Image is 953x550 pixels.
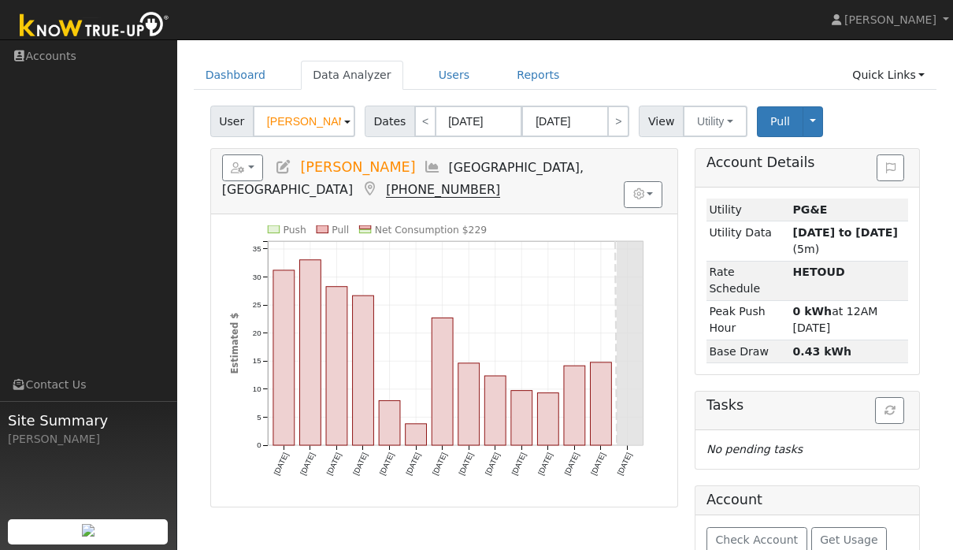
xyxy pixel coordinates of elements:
[706,300,790,340] td: Peak Push Hour
[562,451,580,476] text: [DATE]
[793,203,828,216] strong: ID: 17178991, authorized: 08/14/25
[222,160,584,197] span: [GEOGRAPHIC_DATA], [GEOGRAPHIC_DATA]
[820,533,877,546] span: Get Usage
[840,61,936,90] a: Quick Links
[324,451,343,476] text: [DATE]
[299,260,321,445] rect: onclick=""
[301,61,403,90] a: Data Analyzer
[793,305,832,318] strong: 0 kWh
[484,376,506,445] rect: onclick=""
[432,318,453,445] rect: onclick=""
[351,451,369,476] text: [DATE]
[253,272,261,281] text: 30
[877,154,904,181] button: Issue History
[457,451,475,476] text: [DATE]
[706,199,790,221] td: Utility
[374,224,487,235] text: Net Consumption $229
[458,363,480,445] rect: onclick=""
[844,13,936,26] span: [PERSON_NAME]
[405,424,426,445] rect: onclick=""
[511,390,532,444] rect: onclick=""
[793,226,898,239] strong: [DATE] to [DATE]
[361,181,378,197] a: Map
[253,244,261,253] text: 35
[12,9,177,44] img: Know True-Up
[379,400,400,445] rect: onclick=""
[706,397,908,414] h5: Tasks
[326,287,347,445] rect: onclick=""
[377,451,395,476] text: [DATE]
[564,366,585,445] rect: onclick=""
[283,224,306,235] text: Push
[365,106,415,137] span: Dates
[273,270,295,445] rect: onclick=""
[194,61,278,90] a: Dashboard
[683,106,747,137] button: Utility
[253,300,261,309] text: 25
[427,61,482,90] a: Users
[715,533,798,546] span: Check Account
[706,221,790,261] td: Utility Data
[615,451,633,476] text: [DATE]
[536,451,554,476] text: [DATE]
[430,451,448,476] text: [DATE]
[793,226,898,255] span: (5m)
[414,106,436,137] a: <
[257,412,261,421] text: 5
[8,410,169,431] span: Site Summary
[82,524,95,537] img: retrieve
[253,329,261,337] text: 20
[275,159,292,175] a: Edit User (35494)
[790,300,908,340] td: at 12AM [DATE]
[793,345,852,358] strong: 0.43 kWh
[8,431,169,448] div: [PERSON_NAME]
[253,356,261,365] text: 15
[590,362,611,445] rect: onclick=""
[770,115,790,128] span: Pull
[505,61,571,90] a: Reports
[706,443,803,455] i: No pending tasks
[253,385,261,393] text: 10
[483,451,501,476] text: [DATE]
[639,106,684,137] span: View
[299,451,317,476] text: [DATE]
[257,440,261,449] text: 0
[757,106,803,137] button: Pull
[332,224,349,235] text: Pull
[537,392,558,444] rect: onclick=""
[706,154,908,171] h5: Account Details
[706,492,762,507] h5: Account
[510,451,528,476] text: [DATE]
[875,397,904,424] button: Refresh
[253,106,355,137] input: Select a User
[424,159,441,175] a: Multi-Series Graph
[589,451,607,476] text: [DATE]
[228,313,239,374] text: Estimated $
[210,106,254,137] span: User
[352,295,373,445] rect: onclick=""
[607,106,629,137] a: >
[706,340,790,363] td: Base Draw
[793,266,845,278] strong: F
[404,451,422,476] text: [DATE]
[300,159,415,175] span: [PERSON_NAME]
[272,451,290,476] text: [DATE]
[706,261,790,300] td: Rate Schedule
